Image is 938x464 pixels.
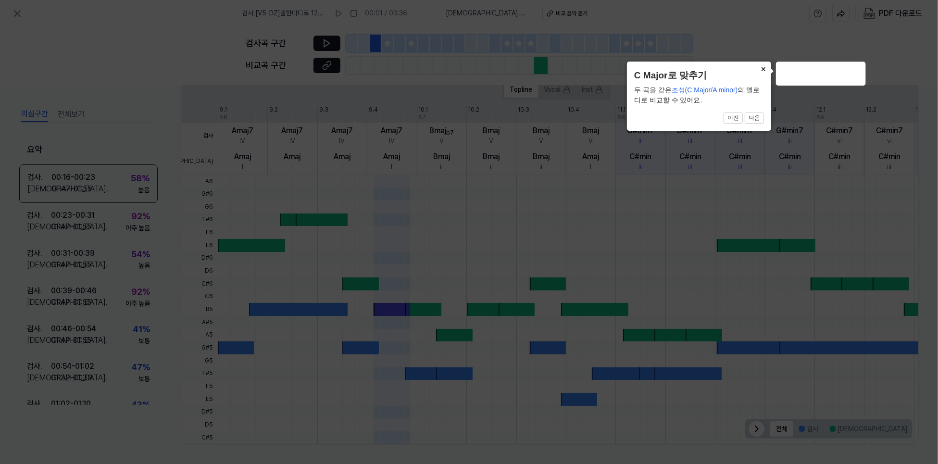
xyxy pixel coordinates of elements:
[672,86,738,94] span: 조성(C Major/A minor)
[756,62,771,75] button: Close
[634,69,764,83] header: C Major로 맞추기
[634,85,764,105] div: 두 곡을 같은 의 멜로디로 비교할 수 있어요.
[724,113,743,124] button: 이전
[745,113,764,124] button: 다음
